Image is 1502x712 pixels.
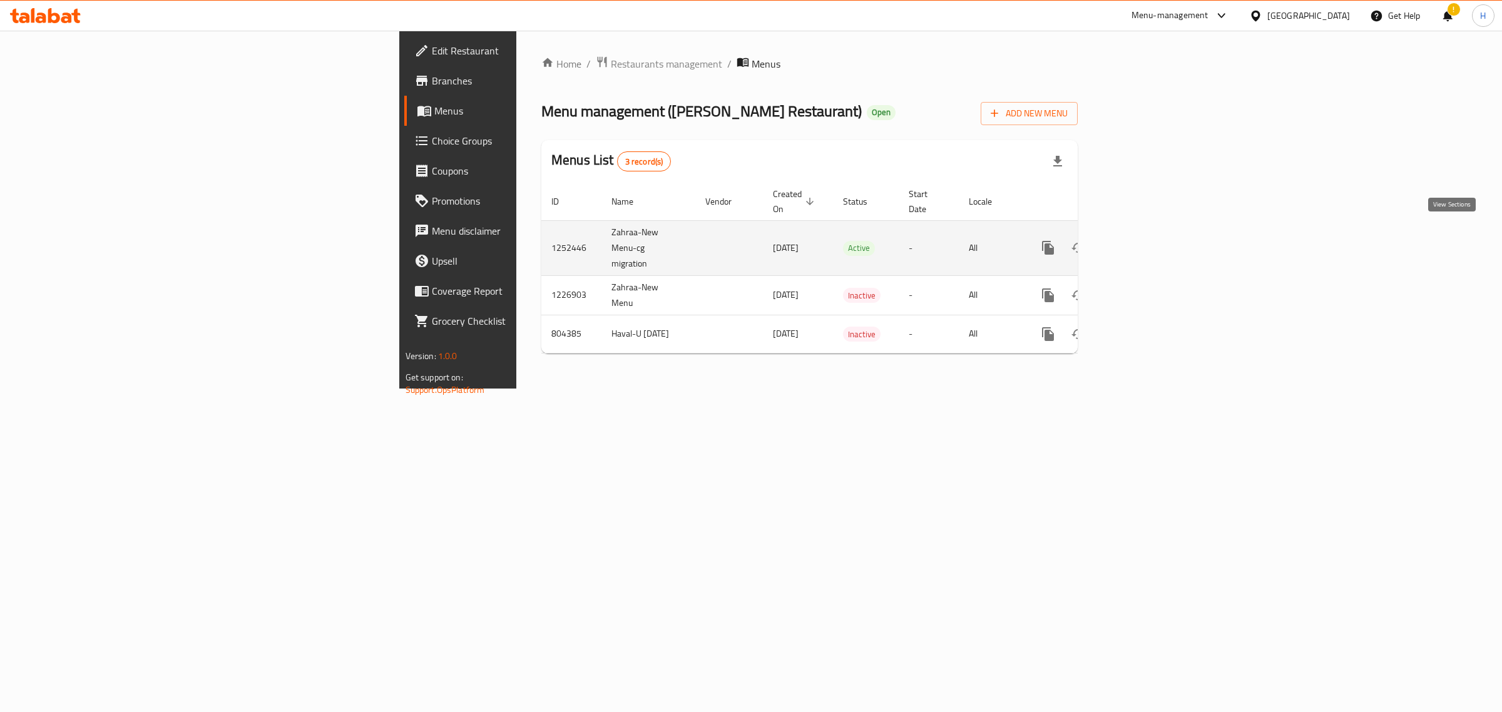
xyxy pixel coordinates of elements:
[843,194,884,209] span: Status
[541,97,862,125] span: Menu management ( [PERSON_NAME] Restaurant )
[404,36,650,66] a: Edit Restaurant
[541,56,1078,72] nav: breadcrumb
[432,43,640,58] span: Edit Restaurant
[867,105,896,120] div: Open
[969,194,1008,209] span: Locale
[752,56,780,71] span: Menus
[406,348,436,364] span: Version:
[404,96,650,126] a: Menus
[432,163,640,178] span: Coupons
[981,102,1078,125] button: Add New Menu
[727,56,732,71] li: /
[843,241,875,255] span: Active
[432,223,640,238] span: Menu disclaimer
[909,186,944,216] span: Start Date
[404,126,650,156] a: Choice Groups
[432,313,640,328] span: Grocery Checklist
[1267,9,1350,23] div: [GEOGRAPHIC_DATA]
[959,315,1023,353] td: All
[611,56,722,71] span: Restaurants management
[1043,146,1073,176] div: Export file
[1033,319,1063,349] button: more
[611,194,650,209] span: Name
[404,216,650,246] a: Menu disclaimer
[406,369,463,385] span: Get support on:
[1480,9,1486,23] span: H
[438,348,457,364] span: 1.0.0
[618,156,671,168] span: 3 record(s)
[773,240,799,256] span: [DATE]
[843,288,881,303] span: Inactive
[541,183,1163,353] table: enhanced table
[551,194,575,209] span: ID
[1063,233,1093,263] button: Change Status
[404,66,650,96] a: Branches
[404,186,650,216] a: Promotions
[434,103,640,118] span: Menus
[899,220,959,275] td: -
[959,275,1023,315] td: All
[551,151,671,171] h2: Menus List
[404,246,650,276] a: Upsell
[773,287,799,303] span: [DATE]
[773,186,818,216] span: Created On
[432,283,640,298] span: Coverage Report
[1023,183,1163,221] th: Actions
[432,253,640,268] span: Upsell
[1033,280,1063,310] button: more
[705,194,748,209] span: Vendor
[991,106,1068,121] span: Add New Menu
[843,241,875,256] div: Active
[1132,8,1208,23] div: Menu-management
[404,276,650,306] a: Coverage Report
[404,156,650,186] a: Coupons
[432,73,640,88] span: Branches
[404,306,650,336] a: Grocery Checklist
[596,56,722,72] a: Restaurants management
[432,133,640,148] span: Choice Groups
[843,327,881,342] span: Inactive
[959,220,1023,275] td: All
[432,193,640,208] span: Promotions
[867,107,896,118] span: Open
[406,382,485,398] a: Support.OpsPlatform
[1063,280,1093,310] button: Change Status
[899,315,959,353] td: -
[899,275,959,315] td: -
[1063,319,1093,349] button: Change Status
[773,325,799,342] span: [DATE]
[617,151,672,171] div: Total records count
[1033,233,1063,263] button: more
